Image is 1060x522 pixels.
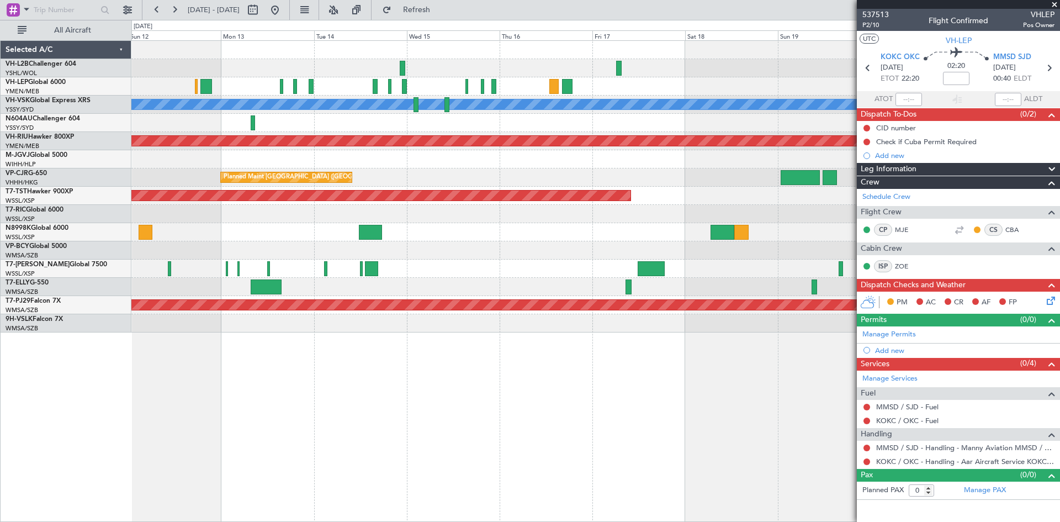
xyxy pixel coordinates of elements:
a: MMSD / SJD - Fuel [876,402,939,412]
span: ELDT [1014,73,1031,85]
a: ZOE [895,261,920,271]
a: CBA [1005,225,1030,235]
a: VH-LEPGlobal 6000 [6,79,66,86]
a: MMSD / SJD - Handling - Manny Aviation MMSD / SJD [876,443,1054,452]
span: VH-LEP [6,79,28,86]
span: Fuel [861,387,876,400]
span: 00:40 [993,73,1011,85]
a: Manage PAX [964,485,1006,496]
span: [DATE] [881,62,903,73]
a: Schedule Crew [862,192,910,203]
a: N604AUChallenger 604 [6,115,80,122]
a: VP-BCYGlobal 5000 [6,243,67,250]
a: Manage Permits [862,329,916,340]
a: YSSY/SYD [6,106,34,114]
span: Pax [861,469,873,482]
span: Dispatch Checks and Weather [861,279,966,292]
a: YSSY/SYD [6,124,34,132]
span: 22:20 [902,73,919,85]
div: Sun 12 [128,30,221,40]
span: Services [861,358,889,371]
input: Trip Number [34,2,97,18]
div: CID number [876,123,916,133]
span: Refresh [394,6,440,14]
a: YSHL/WOL [6,69,37,77]
span: All Aircraft [29,27,116,34]
span: T7-PJ29 [6,298,30,304]
div: CS [984,224,1003,236]
span: P2/10 [862,20,889,30]
a: YMEN/MEB [6,142,39,150]
label: Planned PAX [862,485,904,496]
div: Planned Maint [GEOGRAPHIC_DATA] ([GEOGRAPHIC_DATA] Intl) [224,169,408,186]
span: MMSD SJD [993,52,1031,63]
span: VH-VSK [6,97,30,104]
div: [DATE] [134,22,152,31]
div: Flight Confirmed [929,15,988,27]
span: KOKC OKC [881,52,920,63]
div: Add new [875,151,1054,160]
a: VP-CJRG-650 [6,170,47,177]
span: FP [1009,297,1017,308]
a: WIHH/HLP [6,160,36,168]
a: WMSA/SZB [6,306,38,314]
span: Permits [861,314,887,326]
a: WSSL/XSP [6,270,35,278]
span: CR [954,297,963,308]
a: 9H-VSLKFalcon 7X [6,316,63,323]
div: CP [874,224,892,236]
a: VH-VSKGlobal Express XRS [6,97,91,104]
a: T7-PJ29Falcon 7X [6,298,61,304]
span: Leg Information [861,163,916,176]
button: Refresh [377,1,443,19]
span: T7-ELLY [6,280,30,286]
span: ETOT [881,73,899,85]
button: UTC [860,34,879,44]
span: VP-BCY [6,243,29,250]
span: [DATE] [993,62,1016,73]
span: VH-LEP [946,35,972,46]
a: WSSL/XSP [6,197,35,205]
a: T7-RICGlobal 6000 [6,207,63,213]
span: PM [897,297,908,308]
span: T7-TST [6,188,27,195]
a: WMSA/SZB [6,288,38,296]
span: Dispatch To-Dos [861,108,916,121]
span: M-JGVJ [6,152,30,159]
span: (0/2) [1020,108,1036,120]
div: Add new [875,346,1054,355]
span: VH-RIU [6,134,28,140]
div: Fri 17 [592,30,685,40]
a: T7-[PERSON_NAME]Global 7500 [6,261,107,268]
span: AF [982,297,990,308]
span: Handling [861,428,892,441]
a: MJE [895,225,920,235]
input: --:-- [895,93,922,106]
a: T7-TSTHawker 900XP [6,188,73,195]
span: Pos Owner [1023,20,1054,30]
div: Sat 18 [685,30,778,40]
a: VH-L2BChallenger 604 [6,61,76,67]
a: WSSL/XSP [6,233,35,241]
span: VHLEP [1023,9,1054,20]
span: T7-[PERSON_NAME] [6,261,70,268]
a: KOKC / OKC - Handling - Aar Aircraft Service KOKC / OKC [876,457,1054,466]
span: ALDT [1024,94,1042,105]
span: Crew [861,176,879,189]
button: All Aircraft [12,22,120,39]
span: AC [926,297,936,308]
div: Check if Cuba Permit Required [876,137,977,146]
a: Manage Services [862,373,918,384]
div: Thu 16 [500,30,592,40]
span: (0/0) [1020,469,1036,481]
a: VH-RIUHawker 800XP [6,134,74,140]
span: 02:20 [947,61,965,72]
a: WMSA/SZB [6,324,38,333]
a: YMEN/MEB [6,87,39,96]
div: ISP [874,260,892,272]
a: T7-ELLYG-550 [6,280,49,286]
div: Sun 19 [778,30,871,40]
a: VHHH/HKG [6,178,38,187]
span: (0/4) [1020,357,1036,369]
a: M-JGVJGlobal 5000 [6,152,67,159]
